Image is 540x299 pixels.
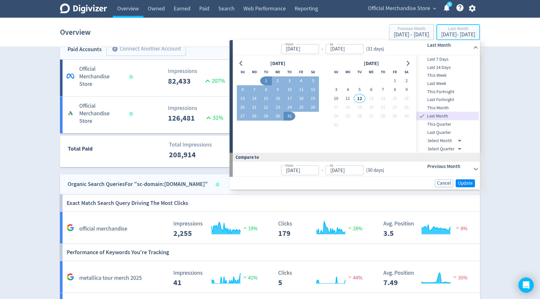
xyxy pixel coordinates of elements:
[441,27,475,32] div: Last Month
[389,68,400,76] th: Friday
[416,72,479,79] span: This Week
[260,103,272,112] button: 22
[237,103,249,112] button: 20
[168,112,204,124] p: 126,481
[401,94,412,103] button: 16
[452,275,458,279] img: negative-performance.svg
[129,75,135,79] span: Data last synced: 12 Aug 2025, 2:01am (AEST)
[365,112,377,121] button: 27
[380,221,475,237] svg: Avg. Position 3.5
[237,112,249,121] button: 27
[454,225,461,230] img: negative-performance.svg
[377,112,389,121] button: 28
[295,103,307,112] button: 25
[319,45,326,53] div: -
[401,112,412,121] button: 30
[284,112,295,121] button: 31
[330,163,333,168] label: to
[260,85,272,94] button: 8
[60,144,130,156] div: Total Paid
[169,141,226,149] p: Total Impressions
[449,2,450,7] text: 5
[416,55,479,153] nav: presets
[260,76,272,85] button: 1
[307,103,319,112] button: 26
[249,112,260,121] button: 28
[230,153,480,161] div: Compare to
[67,194,188,212] h6: Exact Match Search Query Driving The Most Clicks
[79,65,123,88] h5: Official Merchandise Store
[354,68,365,76] th: Tuesday
[60,60,480,96] a: *Official Merchandise StoreImpressions82,433207%Clicks2,06187%Conversions17.00100%ROAS2.6100%Amou...
[79,225,127,233] h5: official merchandise
[416,88,479,96] div: This Fortnight
[427,163,471,170] h6: Previous Month
[319,167,326,174] div: -
[354,85,365,94] button: 5
[242,225,257,232] span: 19%
[441,32,475,38] div: [DATE] - [DATE]
[112,46,118,52] span: add_circle
[416,64,479,71] span: Last 14 Days
[365,94,377,103] button: 13
[416,129,479,137] div: Last Quarter
[284,76,295,85] button: 3
[427,41,471,49] h6: Last Month
[272,103,284,112] button: 23
[416,129,479,136] span: Last Quarter
[169,149,205,160] p: 208,914
[170,270,265,287] svg: Impressions 41
[437,181,451,186] span: Cancel
[242,275,248,279] img: positive-performance.svg
[363,167,384,174] div: ( 30 days )
[432,6,437,11] span: expand_more
[416,105,479,111] span: This Month
[307,76,319,85] button: 5
[436,24,480,40] button: Last Month[DATE]- [DATE]
[260,68,272,76] th: Tuesday
[275,270,370,287] svg: Clicks 5
[458,181,473,186] span: Update
[354,94,365,103] button: 12
[365,85,377,94] button: 6
[260,112,272,121] button: 29
[380,270,475,287] svg: Avg. Position 7.49
[285,41,293,47] label: from
[249,85,260,94] button: 7
[242,275,257,281] span: 41%
[342,85,354,94] button: 4
[366,3,438,14] button: Official Merchandise Store
[272,94,284,103] button: 16
[435,179,453,187] button: Cancel
[67,244,169,261] h6: Performance of Keywords You're Tracking
[330,94,342,103] button: 10
[330,112,342,121] button: 24
[216,183,221,186] span: Data last synced: 12 Aug 2025, 3:02am (AEST)
[68,180,208,189] div: Organic Search Queries For "sc-domain:[DOMAIN_NAME]"
[401,76,412,85] button: 2
[295,85,307,94] button: 11
[347,225,353,230] img: positive-performance.svg
[106,42,186,56] button: Connect Another Account
[342,94,354,103] button: 11
[233,55,480,153] div: from-to(31 days)Last Month
[377,85,389,94] button: 7
[354,112,365,121] button: 26
[237,94,249,103] button: 13
[365,103,377,112] button: 20
[168,67,225,75] p: Impressions
[389,76,400,85] button: 1
[426,113,479,120] span: Last Month
[284,85,295,94] button: 10
[416,121,479,128] span: This Quarter
[416,80,479,88] div: Last Week
[416,56,479,63] span: Last 7 Days
[401,85,412,94] button: 9
[295,94,307,103] button: 18
[428,145,464,153] div: Select Quarter
[60,261,480,293] a: metallica tour merch 2025 Impressions 41 Impressions 41 41% Clicks 5 Clicks 5 44% Avg. Position 7...
[307,94,319,103] button: 19
[394,27,429,32] div: Previous Month
[416,104,479,112] div: This Month
[389,85,400,94] button: 8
